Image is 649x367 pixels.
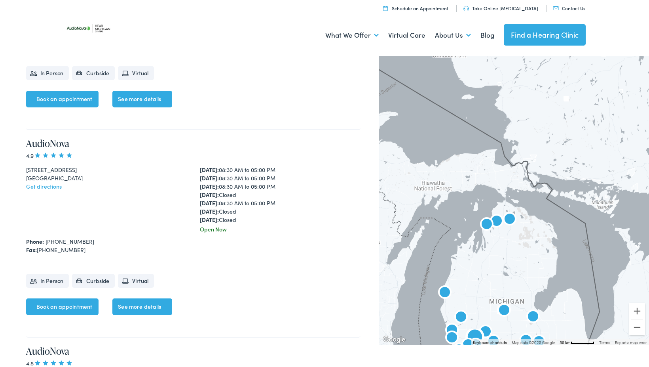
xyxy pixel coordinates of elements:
[465,329,484,348] div: AudioNova
[629,319,645,335] button: Zoom out
[26,66,69,80] li: In Person
[26,246,37,254] strong: Fax:
[72,274,115,288] li: Curbside
[26,359,73,367] span: 4.8
[200,216,219,224] strong: [DATE]:
[560,340,571,345] span: 50 km
[381,335,407,345] a: Open this area in Google Maps (opens a new window)
[72,66,115,80] li: Curbside
[442,321,461,340] div: AudioNova
[473,340,507,346] button: Keyboard shortcuts
[325,21,379,50] a: What We Offer
[516,332,535,351] div: Hear Michigan Centers by AudioNova
[26,246,361,254] div: [PHONE_NUMBER]
[200,199,219,207] strong: [DATE]:
[26,166,187,174] div: [STREET_ADDRESS]
[383,6,388,11] img: utility icon
[26,182,62,190] a: Get directions
[459,336,478,355] div: AudioNova
[383,5,448,11] a: Schedule an Appointment
[553,6,559,10] img: utility icon
[435,21,471,50] a: About Us
[200,207,219,215] strong: [DATE]:
[512,340,555,345] span: Map data ©2025 Google
[487,212,506,231] div: Hear Michigan Centers by AudioNova
[463,6,469,11] img: utility icon
[480,21,494,50] a: Blog
[435,284,454,303] div: AudioNova
[26,298,99,315] a: Book an appointment
[553,5,585,11] a: Contact Us
[200,225,361,233] div: Open Now
[388,21,425,50] a: Virtual Care
[484,333,503,352] div: AudioNova
[466,336,485,355] div: AudioNova
[200,182,219,190] strong: [DATE]:
[500,210,519,229] div: AudioNova
[112,298,172,315] a: See more details
[599,340,610,345] a: Terms (opens in new tab)
[495,302,514,321] div: AudioNova
[504,24,586,46] a: Find a Hearing Clinic
[46,237,94,245] a: [PHONE_NUMBER]
[615,340,647,345] a: Report a map error
[200,174,219,182] strong: [DATE]:
[118,66,154,80] li: Virtual
[26,151,73,159] span: 4.9
[26,344,69,357] a: AudioNova
[529,333,548,352] div: AudioNova
[26,237,44,245] strong: Phone:
[442,329,461,348] div: AudioNova
[452,308,471,327] div: AudioNova
[524,308,543,327] div: AudioNova
[477,216,496,235] div: AudioNova
[26,137,69,150] a: AudioNova
[629,303,645,319] button: Zoom in
[476,323,495,342] div: AudioNova
[112,91,172,107] a: See more details
[463,5,538,11] a: Take Online [MEDICAL_DATA]
[450,341,469,360] div: AudioNova
[200,191,219,199] strong: [DATE]:
[26,174,187,182] div: [GEOGRAPHIC_DATA]
[557,339,597,345] button: Map Scale: 50 km per 56 pixels
[200,166,361,224] div: 08:30 AM to 05:00 PM 08:30 AM to 05:00 PM 08:30 AM to 05:00 PM Closed 08:30 AM to 05:00 PM Closed...
[26,274,69,288] li: In Person
[381,335,407,345] img: Google
[200,166,219,174] strong: [DATE]:
[26,91,99,107] a: Book an appointment
[118,274,154,288] li: Virtual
